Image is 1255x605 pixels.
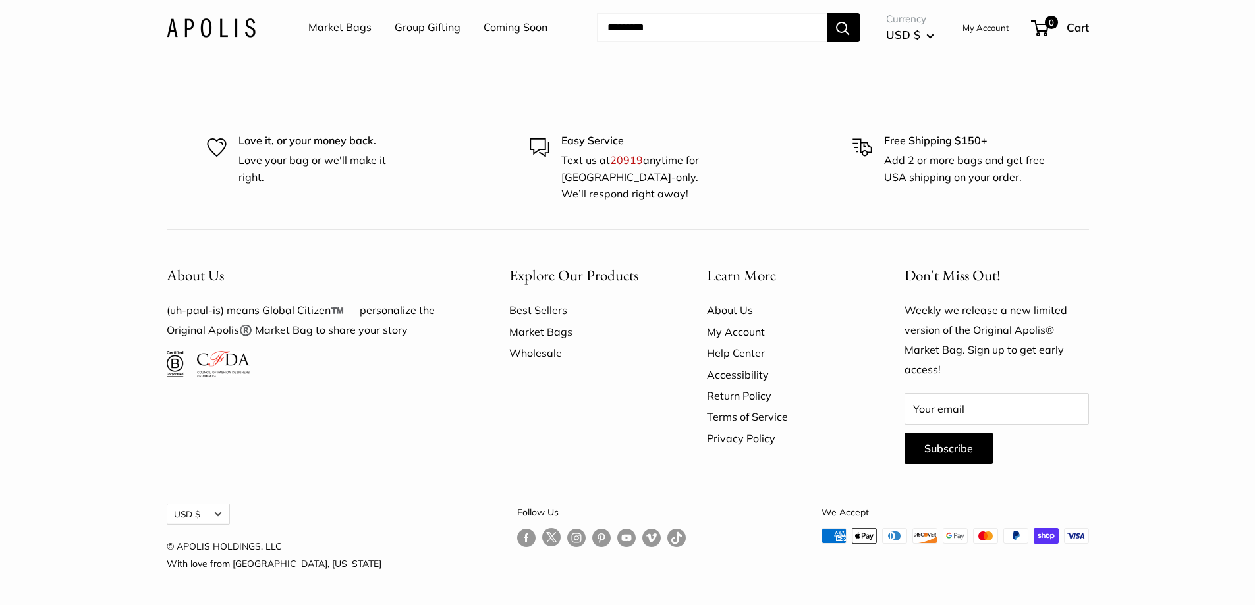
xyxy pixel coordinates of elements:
a: Follow us on Tumblr [667,528,686,547]
img: Council of Fashion Designers of America Member [197,351,249,377]
a: Follow us on YouTube [617,528,636,547]
a: Help Center [707,342,858,363]
p: Weekly we release a new limited version of the Original Apolis® Market Bag. Sign up to get early ... [905,301,1089,380]
p: Free Shipping $150+ [884,132,1049,149]
a: Group Gifting [395,18,460,38]
button: Explore Our Products [509,263,661,288]
input: Search... [597,13,827,42]
p: © APOLIS HOLDINGS, LLC With love from [GEOGRAPHIC_DATA], [US_STATE] [167,538,381,572]
button: Subscribe [905,433,993,464]
a: Market Bags [308,18,372,38]
span: USD $ [886,28,920,41]
p: Follow Us [517,504,686,521]
p: Love it, or your money back. [238,132,403,149]
a: Follow us on Facebook [517,528,536,547]
span: 0 [1044,16,1057,29]
button: Learn More [707,263,858,288]
a: Follow us on Vimeo [642,528,661,547]
a: 20919 [610,153,643,167]
a: Terms of Service [707,406,858,427]
span: Learn More [707,265,776,285]
a: Follow us on Pinterest [592,528,611,547]
img: Apolis [167,18,256,37]
a: My Account [707,321,858,342]
a: Coming Soon [484,18,547,38]
a: Privacy Policy [707,428,858,449]
a: Wholesale [509,342,661,363]
a: 0 Cart [1032,17,1089,38]
p: We Accept [822,504,1089,521]
p: (uh-paul-is) means Global Citizen™️ — personalize the Original Apolis®️ Market Bag to share your ... [167,301,463,340]
a: Accessibility [707,364,858,385]
a: Market Bags [509,321,661,342]
span: Cart [1067,20,1089,34]
button: USD $ [167,504,230,525]
p: Text us at anytime for [GEOGRAPHIC_DATA]-only. We’ll respond right away! [561,152,726,203]
a: Best Sellers [509,300,661,321]
a: Follow us on Instagram [567,528,586,547]
span: Currency [886,10,934,28]
p: Love your bag or we'll make it right. [238,152,403,186]
a: Return Policy [707,385,858,406]
a: My Account [962,20,1009,36]
button: About Us [167,263,463,288]
a: Follow us on Twitter [542,528,561,552]
a: About Us [707,300,858,321]
button: Search [827,13,860,42]
button: USD $ [886,24,934,45]
p: Add 2 or more bags and get free USA shipping on your order. [884,152,1049,186]
p: Easy Service [561,132,726,149]
img: Certified B Corporation [167,351,184,377]
span: About Us [167,265,224,285]
span: Explore Our Products [509,265,638,285]
p: Don't Miss Out! [905,263,1089,288]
